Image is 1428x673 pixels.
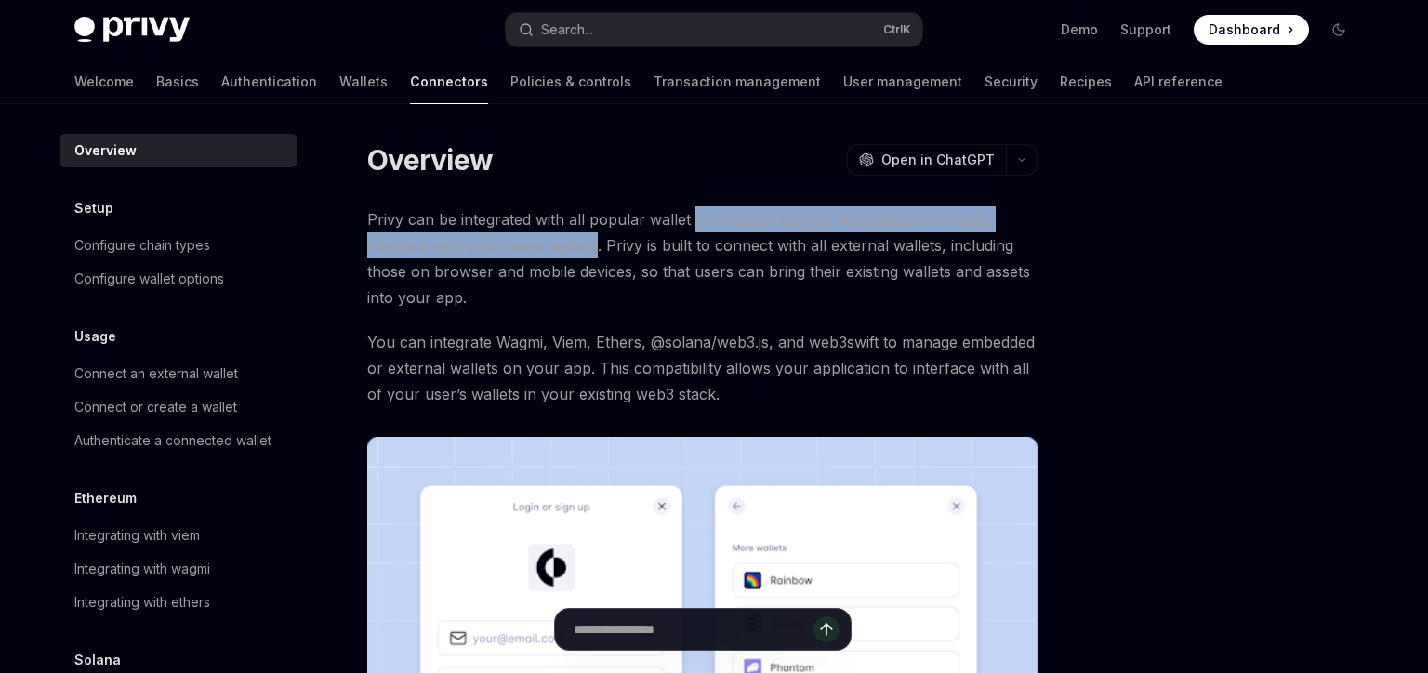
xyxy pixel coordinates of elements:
[1061,20,1098,39] a: Demo
[59,390,297,424] a: Connect or create a wallet
[339,59,388,104] a: Wallets
[510,59,631,104] a: Policies & controls
[506,13,922,46] button: Search...CtrlK
[1134,59,1223,104] a: API reference
[74,429,271,452] div: Authenticate a connected wallet
[59,357,297,390] a: Connect an external wallet
[59,229,297,262] a: Configure chain types
[74,363,238,385] div: Connect an external wallet
[410,59,488,104] a: Connectors
[74,59,134,104] a: Welcome
[74,139,137,162] div: Overview
[74,197,113,219] h5: Setup
[59,262,297,296] a: Configure wallet options
[74,487,137,509] h5: Ethereum
[847,144,1006,176] button: Open in ChatGPT
[74,268,224,290] div: Configure wallet options
[74,591,210,614] div: Integrating with ethers
[59,552,297,586] a: Integrating with wagmi
[74,396,237,418] div: Connect or create a wallet
[654,59,821,104] a: Transaction management
[74,325,116,348] h5: Usage
[156,59,199,104] a: Basics
[59,134,297,167] a: Overview
[367,329,1038,407] span: You can integrate Wagmi, Viem, Ethers, @solana/web3.js, and web3swift to manage embedded or exter...
[883,22,911,37] span: Ctrl K
[59,586,297,619] a: Integrating with ethers
[74,524,200,547] div: Integrating with viem
[574,609,813,650] input: Ask a question...
[74,234,210,257] div: Configure chain types
[1209,20,1280,39] span: Dashboard
[74,558,210,580] div: Integrating with wagmi
[541,19,593,41] div: Search...
[1060,59,1112,104] a: Recipes
[367,206,1038,310] span: Privy can be integrated with all popular wallet connectors so your application can easily interfa...
[59,519,297,552] a: Integrating with viem
[74,649,121,671] h5: Solana
[1194,15,1309,45] a: Dashboard
[881,151,995,169] span: Open in ChatGPT
[74,17,190,43] img: dark logo
[221,59,317,104] a: Authentication
[843,59,962,104] a: User management
[985,59,1038,104] a: Security
[367,143,493,177] h1: Overview
[1120,20,1171,39] a: Support
[1324,15,1354,45] button: Toggle dark mode
[813,616,840,642] button: Send message
[59,424,297,457] a: Authenticate a connected wallet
